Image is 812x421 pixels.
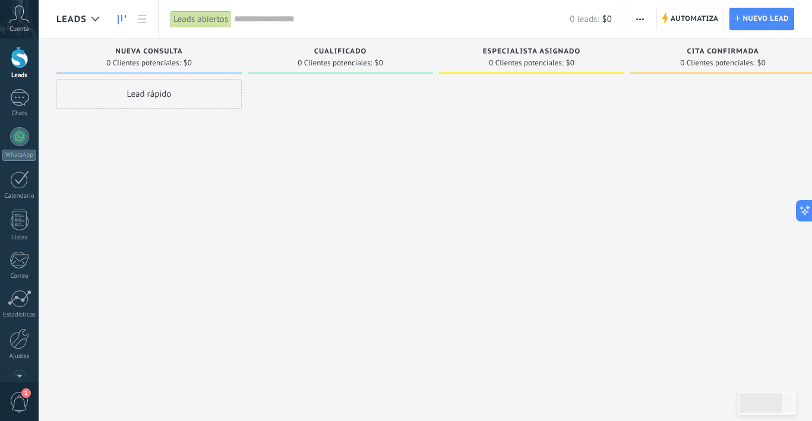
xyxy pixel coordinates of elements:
div: Especialista asignado [445,48,618,58]
button: Más [631,8,649,30]
span: 0 Clientes potenciales: [298,59,372,67]
span: Nuevo lead [743,8,789,30]
span: 0 Clientes potenciales: [489,59,563,67]
span: $0 [602,14,612,25]
div: Listas [2,234,37,242]
div: Calendario [2,192,37,200]
a: Lista [132,8,152,31]
div: Correo [2,273,37,280]
div: Leads abiertos [170,11,231,28]
div: Leads [2,72,37,80]
div: WhatsApp [2,150,36,161]
a: Nuevo lead [729,8,794,30]
span: Leads [56,14,87,25]
span: $0 [757,59,766,67]
span: Cita confirmada [687,48,759,56]
a: Leads [112,8,132,31]
div: Chats [2,110,37,118]
div: Estadísticas [2,311,37,319]
span: 0 Clientes potenciales: [680,59,754,67]
div: Lead rápido [56,79,242,109]
div: Cualificado [254,48,427,58]
span: 1 [21,388,31,398]
span: $0 [566,59,574,67]
div: Nueva consulta [62,48,236,58]
span: Cuenta [10,26,29,33]
div: Ajustes [2,353,37,360]
div: Cita confirmada [636,48,810,58]
span: 0 Clientes potenciales: [106,59,181,67]
span: Automatiza [671,8,719,30]
span: 0 leads: [570,14,599,25]
span: $0 [375,59,383,67]
span: Nueva consulta [115,48,182,56]
a: Automatiza [656,8,724,30]
span: $0 [184,59,192,67]
span: Especialista asignado [483,48,580,56]
span: Cualificado [314,48,367,56]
